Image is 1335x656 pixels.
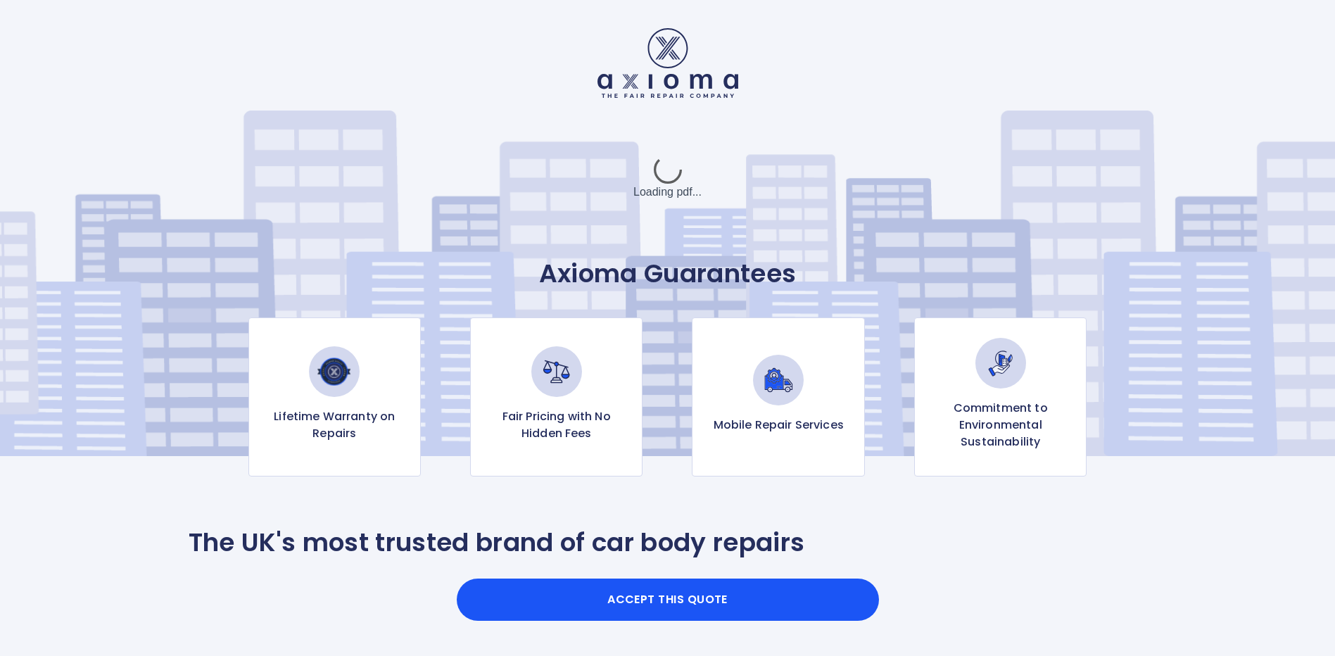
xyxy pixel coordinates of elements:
img: Logo [597,28,738,98]
button: Accept this Quote [457,579,879,621]
img: Mobile Repair Services [753,355,804,405]
img: Lifetime Warranty on Repairs [309,346,360,397]
p: Axioma Guarantees [189,258,1147,289]
img: Commitment to Environmental Sustainability [975,338,1026,389]
p: Lifetime Warranty on Repairs [260,408,409,442]
p: Fair Pricing with No Hidden Fees [482,408,631,442]
p: Mobile Repair Services [714,417,844,434]
div: Loading pdf... [562,143,773,213]
img: Fair Pricing with No Hidden Fees [531,346,582,397]
p: Commitment to Environmental Sustainability [926,400,1075,450]
p: The UK's most trusted brand of car body repairs [189,527,805,558]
